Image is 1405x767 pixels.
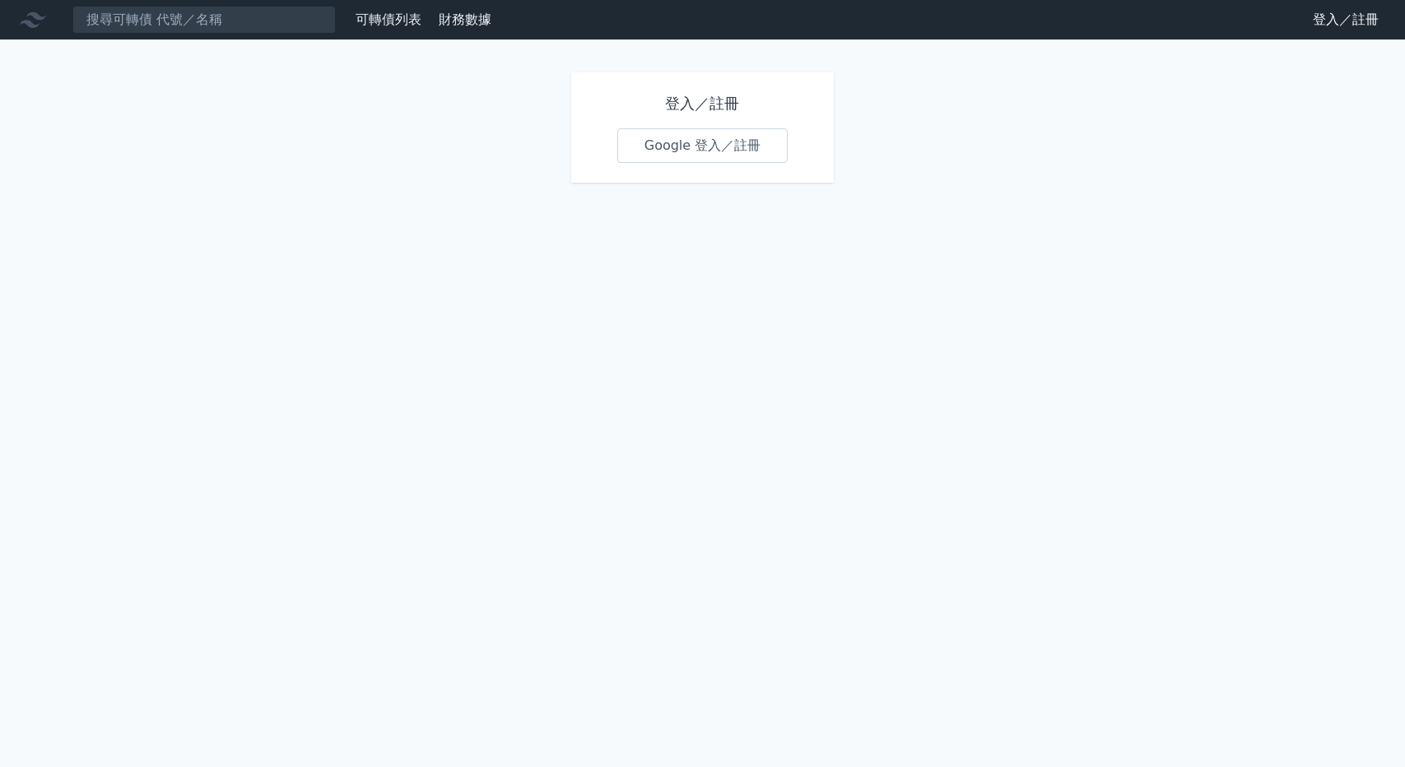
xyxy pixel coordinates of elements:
a: 登入／註冊 [1300,7,1392,33]
h1: 登入／註冊 [617,92,789,115]
a: 可轉債列表 [356,12,421,27]
input: 搜尋可轉債 代號／名稱 [72,6,336,34]
a: Google 登入／註冊 [617,128,789,163]
a: 財務數據 [439,12,491,27]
